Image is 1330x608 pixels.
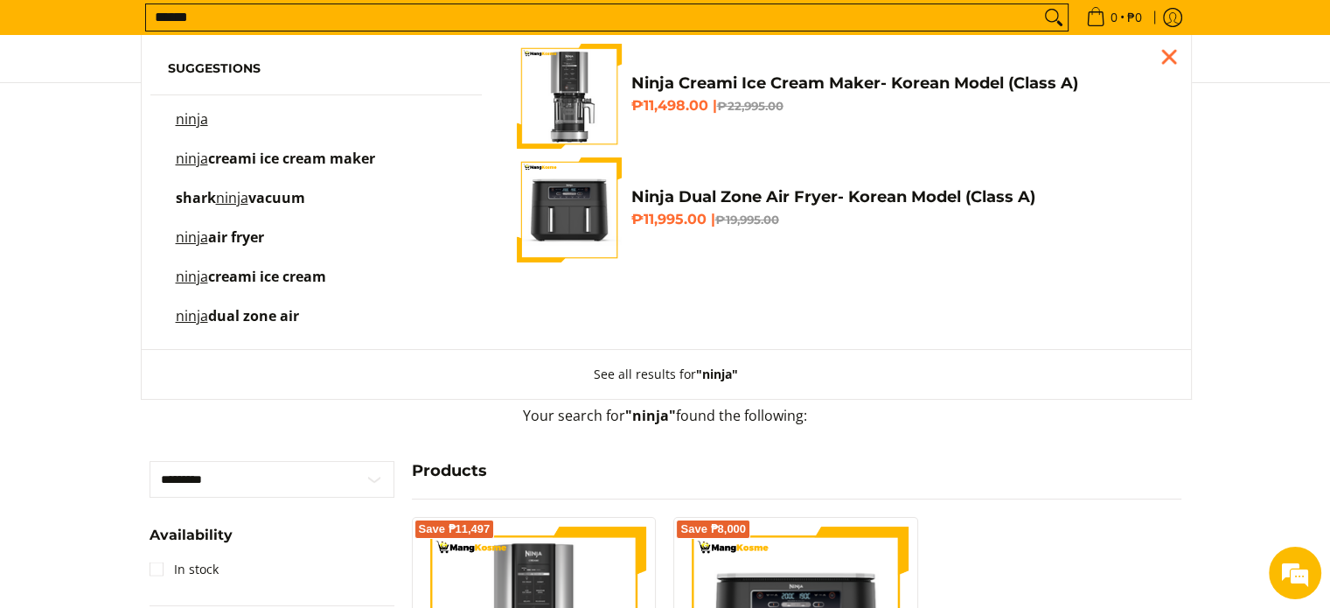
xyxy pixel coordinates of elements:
mark: ninja [176,306,208,325]
span: Availability [150,528,233,542]
span: dual zone air [208,306,299,325]
p: ninja creami ice cream [176,270,326,301]
mark: ninja [176,227,208,247]
span: Save ₱8,000 [680,524,746,535]
a: ninja air fryer [168,231,465,262]
a: In stock [150,556,219,584]
mark: ninja [176,267,208,286]
a: ninja-dual-zone-air-fryer-full-view-mang-kosme Ninja Dual Zone Air Fryer- Korean Model (Class A) ... [517,157,1164,262]
span: vacuum [248,188,305,207]
span: shark [176,188,216,207]
p: shark ninja vacuum [176,192,305,222]
h4: Products [412,461,1181,481]
h6: ₱11,995.00 | [630,211,1164,228]
summary: Open [150,528,233,556]
span: • [1081,8,1147,27]
span: air fryer [208,227,264,247]
del: ₱19,995.00 [714,213,778,227]
a: ninja creami ice cream maker [168,152,465,183]
div: Close pop up [1156,44,1182,70]
mark: ninja [176,109,208,129]
button: See all results for"ninja" [576,350,756,399]
img: ninja-creami-ice-cream-maker-gray-korean-model-full-view-mang-kosme [517,44,622,149]
a: ninja dual zone air [168,310,465,340]
mark: ninja [216,188,248,207]
span: creami ice cream [208,267,326,286]
p: ninja [176,113,208,143]
mark: ninja [176,149,208,168]
a: ninja creami ice cream [168,270,465,301]
span: Save ₱11,497 [419,524,491,535]
h4: Ninja Creami Ice Cream Maker- Korean Model (Class A) [630,73,1164,94]
span: creami ice cream maker [208,149,375,168]
del: ₱22,995.00 [716,99,783,113]
a: shark ninja vacuum [168,192,465,222]
p: ninja dual zone air [176,310,299,340]
button: Search [1040,4,1068,31]
img: ninja-dual-zone-air-fryer-full-view-mang-kosme [517,157,622,262]
h4: Ninja Dual Zone Air Fryer- Korean Model (Class A) [630,187,1164,207]
span: 0 [1108,11,1120,24]
strong: "ninja" [696,366,738,382]
p: ninja air fryer [176,231,264,262]
p: Your search for found the following: [150,405,1181,444]
span: ₱0 [1125,11,1145,24]
p: ninja creami ice cream maker [176,152,375,183]
h6: Suggestions [168,61,465,77]
a: ninja-creami-ice-cream-maker-gray-korean-model-full-view-mang-kosme Ninja Creami Ice Cream Maker-... [517,44,1164,149]
h6: ₱11,498.00 | [630,97,1164,115]
a: ninja [168,113,465,143]
strong: "ninja" [625,406,676,425]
